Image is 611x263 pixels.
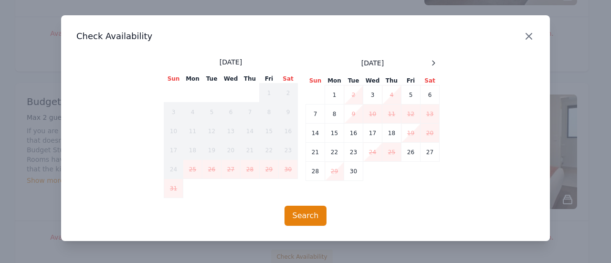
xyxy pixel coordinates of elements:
td: 5 [202,103,221,122]
th: Fri [401,76,421,85]
td: 11 [183,122,202,141]
th: Tue [344,76,363,85]
td: 3 [363,85,382,105]
td: 24 [164,160,183,179]
td: 19 [202,141,221,160]
td: 7 [306,105,325,124]
td: 23 [344,143,363,162]
td: 29 [325,162,344,181]
td: 23 [279,141,298,160]
td: 20 [421,124,440,143]
td: 29 [260,160,279,179]
td: 13 [221,122,241,141]
td: 4 [382,85,401,105]
td: 24 [363,143,382,162]
th: Sat [421,76,440,85]
th: Wed [363,76,382,85]
td: 10 [164,122,183,141]
td: 25 [382,143,401,162]
td: 25 [183,160,202,179]
td: 8 [260,103,279,122]
td: 26 [401,143,421,162]
th: Mon [325,76,344,85]
td: 1 [260,84,279,103]
th: Sun [306,76,325,85]
td: 18 [382,124,401,143]
td: 28 [241,160,260,179]
td: 10 [363,105,382,124]
td: 12 [202,122,221,141]
td: 18 [183,141,202,160]
td: 6 [421,85,440,105]
button: Search [284,206,327,226]
th: Thu [382,76,401,85]
td: 4 [183,103,202,122]
th: Mon [183,74,202,84]
td: 22 [325,143,344,162]
td: 19 [401,124,421,143]
td: 31 [164,179,183,198]
td: 3 [164,103,183,122]
td: 13 [421,105,440,124]
th: Tue [202,74,221,84]
td: 1 [325,85,344,105]
td: 21 [241,141,260,160]
td: 12 [401,105,421,124]
th: Sat [279,74,298,84]
td: 26 [202,160,221,179]
td: 16 [279,122,298,141]
td: 17 [164,141,183,160]
td: 7 [241,103,260,122]
span: [DATE] [220,57,242,67]
td: 20 [221,141,241,160]
td: 9 [279,103,298,122]
span: [DATE] [361,58,384,68]
th: Sun [164,74,183,84]
td: 30 [344,162,363,181]
td: 2 [344,85,363,105]
td: 30 [279,160,298,179]
h3: Check Availability [76,31,535,42]
td: 15 [260,122,279,141]
td: 8 [325,105,344,124]
td: 11 [382,105,401,124]
td: 21 [306,143,325,162]
th: Fri [260,74,279,84]
td: 27 [221,160,241,179]
td: 5 [401,85,421,105]
td: 17 [363,124,382,143]
td: 22 [260,141,279,160]
td: 16 [344,124,363,143]
td: 14 [306,124,325,143]
td: 28 [306,162,325,181]
td: 6 [221,103,241,122]
th: Thu [241,74,260,84]
td: 27 [421,143,440,162]
td: 15 [325,124,344,143]
td: 14 [241,122,260,141]
td: 2 [279,84,298,103]
td: 9 [344,105,363,124]
th: Wed [221,74,241,84]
